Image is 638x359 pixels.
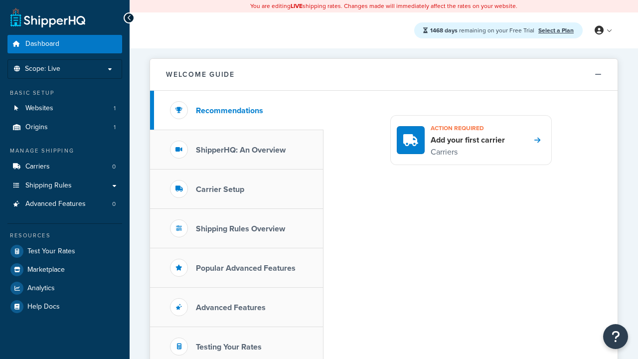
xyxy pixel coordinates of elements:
[431,135,505,146] h4: Add your first carrier
[7,158,122,176] a: Carriers0
[114,123,116,132] span: 1
[7,242,122,260] a: Test Your Rates
[27,284,55,293] span: Analytics
[25,163,50,171] span: Carriers
[7,195,122,213] a: Advanced Features0
[7,99,122,118] li: Websites
[7,118,122,137] a: Origins1
[27,303,60,311] span: Help Docs
[7,99,122,118] a: Websites1
[25,104,53,113] span: Websites
[166,71,235,78] h2: Welcome Guide
[25,200,86,208] span: Advanced Features
[431,122,505,135] h3: Action required
[7,261,122,279] a: Marketplace
[25,181,72,190] span: Shipping Rules
[27,247,75,256] span: Test Your Rates
[7,158,122,176] li: Carriers
[196,106,263,115] h3: Recommendations
[196,185,244,194] h3: Carrier Setup
[603,324,628,349] button: Open Resource Center
[112,163,116,171] span: 0
[25,40,59,48] span: Dashboard
[196,343,262,352] h3: Testing Your Rates
[196,264,296,273] h3: Popular Advanced Features
[7,231,122,240] div: Resources
[196,303,266,312] h3: Advanced Features
[538,26,574,35] a: Select a Plan
[7,298,122,316] a: Help Docs
[7,177,122,195] a: Shipping Rules
[196,224,285,233] h3: Shipping Rules Overview
[291,1,303,10] b: LIVE
[7,279,122,297] a: Analytics
[7,195,122,213] li: Advanced Features
[430,26,458,35] strong: 1468 days
[7,147,122,155] div: Manage Shipping
[150,59,618,91] button: Welcome Guide
[112,200,116,208] span: 0
[27,266,65,274] span: Marketplace
[25,123,48,132] span: Origins
[431,146,505,159] p: Carriers
[25,65,60,73] span: Scope: Live
[196,146,286,155] h3: ShipperHQ: An Overview
[114,104,116,113] span: 1
[7,118,122,137] li: Origins
[430,26,536,35] span: remaining on your Free Trial
[7,35,122,53] a: Dashboard
[7,89,122,97] div: Basic Setup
